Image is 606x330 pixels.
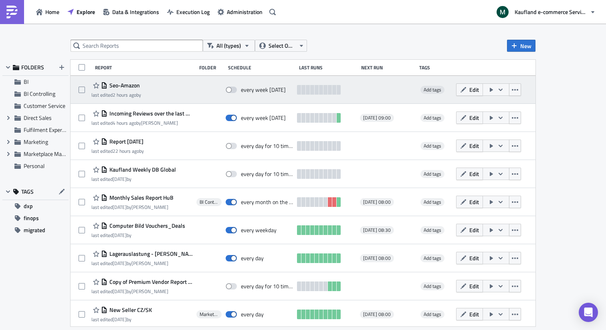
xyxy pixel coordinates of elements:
div: Open Intercom Messenger [579,303,598,322]
button: migrated [2,224,69,236]
div: last edited by [PERSON_NAME] [91,288,192,294]
span: Kaufland Weekly DB Global [107,166,176,173]
time: 2025-08-12T10:16:04Z [113,91,136,99]
div: last edited by [91,316,152,322]
span: BI [24,77,28,86]
button: Edit [456,111,483,124]
span: Add tags [424,226,441,234]
span: Add tags [420,142,444,150]
button: Edit [456,168,483,180]
span: New [520,42,531,50]
span: Edit [469,310,479,318]
img: Avatar [496,5,509,19]
span: Add tags [420,86,444,94]
input: Search Reports [71,40,203,52]
div: Folder [199,65,224,71]
span: FOLDERS [21,64,44,71]
div: every month on the 1st [241,198,293,206]
span: Fulfilment Experience [24,126,75,134]
div: last edited by [91,176,176,182]
span: Execution Log [176,8,210,16]
span: [DATE] 08:00 [363,311,391,318]
span: Edit [469,226,479,234]
span: [DATE] 08:00 [363,255,391,261]
span: Direct Sales [24,113,52,122]
span: Select Owner [269,41,295,50]
span: Add tags [424,310,441,318]
button: Home [32,6,63,18]
span: Edit [469,282,479,290]
button: Edit [456,140,483,152]
div: every day [241,255,264,262]
div: every day [241,311,264,318]
span: BI Controlling [200,199,218,205]
div: last edited by [PERSON_NAME] [91,120,192,126]
span: All (types) [216,41,241,50]
span: Kaufland e-commerce Services GmbH & Co. KG [515,8,587,16]
span: [DATE] 08:30 [363,227,391,233]
span: Marketplace Management [200,311,218,318]
div: last edited by [PERSON_NAME] [91,204,174,210]
button: Explore [63,6,99,18]
span: Personal [24,162,44,170]
span: Edit [469,85,479,94]
button: Edit [456,196,483,208]
span: Edit [469,198,479,206]
div: every day for 10 times [241,170,293,178]
span: migrated [24,224,45,236]
div: Next Run [361,65,415,71]
span: [DATE] 09:00 [363,115,391,121]
span: dxp [24,200,33,212]
span: Add tags [424,114,441,121]
button: dxp [2,200,69,212]
div: every week on Monday [241,114,286,121]
span: New Seller CZ/SK [107,306,152,314]
span: [DATE] 08:00 [363,199,391,205]
button: Execution Log [163,6,214,18]
span: Monthly Sales Report HuB [107,194,174,201]
time: 2025-08-04T07:57:52Z [113,203,127,211]
span: Add tags [420,310,444,318]
button: Edit [456,308,483,320]
span: Edit [469,170,479,178]
span: Marketplace Management [24,150,86,158]
div: last edited by [91,148,144,154]
div: last edited by [PERSON_NAME] [91,260,192,266]
span: Add tags [424,282,441,290]
time: 2025-07-23T10:06:47Z [113,287,127,295]
button: Data & Integrations [99,6,163,18]
span: Add tags [420,282,444,290]
img: PushMetrics [6,6,18,18]
span: Add tags [424,198,441,206]
button: Administration [214,6,267,18]
span: Home [45,8,59,16]
span: Add tags [424,142,441,150]
button: New [507,40,535,52]
span: Administration [227,8,263,16]
span: Add tags [420,198,444,206]
span: Add tags [424,254,441,262]
button: Kaufland e-commerce Services GmbH & Co. KG [492,3,600,21]
div: Report [95,65,195,71]
span: Data & Integrations [112,8,159,16]
span: Seo-Amazon [107,82,140,89]
time: 2025-08-11T09:36:23Z [113,316,127,323]
div: every day for 10 times [241,283,293,290]
span: Add tags [420,226,444,234]
div: last edited by [91,92,141,98]
time: 2025-08-12T08:40:34Z [113,119,136,127]
span: TAGS [21,188,34,195]
div: every week on Wednesday [241,86,286,93]
span: Incoming Reviews over the last week [107,110,192,117]
span: Add tags [424,170,441,178]
span: Add tags [420,254,444,262]
span: Report 2025-08-11 [107,138,143,145]
div: Last Runs [299,65,358,71]
span: Marketing [24,138,48,146]
span: Edit [469,254,479,262]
